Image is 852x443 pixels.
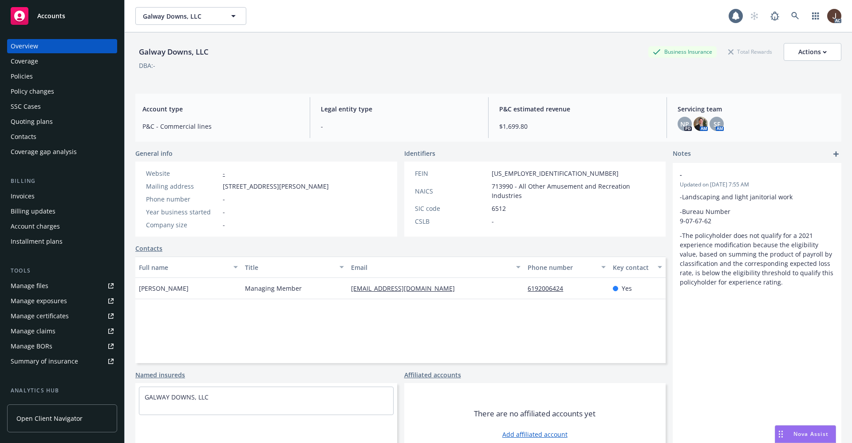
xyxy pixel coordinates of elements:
[11,115,53,129] div: Quoting plans
[143,12,220,21] span: Galway Downs, LLC
[223,182,329,191] span: [STREET_ADDRESS][PERSON_NAME]
[351,284,462,293] a: [EMAIL_ADDRESS][DOMAIN_NAME]
[807,7,824,25] a: Switch app
[7,69,117,83] a: Policies
[135,244,162,253] a: Contacts
[784,43,841,61] button: Actions
[347,257,524,278] button: Email
[11,354,78,368] div: Summary of insurance
[766,7,784,25] a: Report a Bug
[7,177,117,186] div: Billing
[135,7,246,25] button: Galway Downs, LLC
[145,393,209,401] a: GALWAY DOWNS, LLC
[11,145,77,159] div: Coverage gap analysis
[11,69,33,83] div: Policies
[415,169,488,178] div: FEIN
[404,149,435,158] span: Identifiers
[7,84,117,99] a: Policy changes
[7,204,117,218] a: Billing updates
[7,54,117,68] a: Coverage
[245,263,334,272] div: Title
[7,324,117,338] a: Manage claims
[142,122,299,131] span: P&C - Commercial lines
[245,284,302,293] span: Managing Member
[135,46,212,58] div: Galway Downs, LLC
[7,266,117,275] div: Tools
[139,263,228,272] div: Full name
[694,117,708,131] img: photo
[678,104,834,114] span: Servicing team
[146,169,219,178] div: Website
[223,220,225,229] span: -
[492,182,655,200] span: 713990 - All Other Amusement and Recreation Industries
[135,149,173,158] span: General info
[241,257,347,278] button: Title
[139,284,189,293] span: [PERSON_NAME]
[609,257,666,278] button: Key contact
[11,324,55,338] div: Manage claims
[223,169,225,178] a: -
[524,257,609,278] button: Phone number
[11,84,54,99] div: Policy changes
[415,186,488,196] div: NAICS
[745,7,763,25] a: Start snowing
[139,61,155,70] div: DBA: -
[502,430,568,439] a: Add affiliated account
[786,7,804,25] a: Search
[7,354,117,368] a: Summary of insurance
[11,234,63,249] div: Installment plans
[223,194,225,204] span: -
[775,425,836,443] button: Nova Assist
[135,370,185,380] a: Named insureds
[11,279,48,293] div: Manage files
[7,189,117,203] a: Invoices
[680,170,811,179] span: -
[492,204,506,213] span: 6512
[415,217,488,226] div: CSLB
[7,294,117,308] a: Manage exposures
[11,189,35,203] div: Invoices
[7,115,117,129] a: Quoting plans
[37,12,65,20] span: Accounts
[474,408,596,419] span: There are no affiliated accounts yet
[827,9,841,23] img: photo
[798,44,827,60] div: Actions
[11,99,41,114] div: SSC Cases
[714,119,720,129] span: SF
[11,294,67,308] div: Manage exposures
[673,149,691,159] span: Notes
[528,284,570,293] a: 6192006424
[831,149,841,159] a: add
[673,163,841,294] div: -Updated on [DATE] 7:55 AM-Landscaping and light janitorial work-Bureau Number 9-07-67-62-The pol...
[7,339,117,353] a: Manage BORs
[7,309,117,323] a: Manage certificates
[680,231,834,287] p: -The policyholder does not qualify for a 2021 experience modification because the eligibility val...
[16,414,83,423] span: Open Client Navigator
[11,219,60,233] div: Account charges
[415,204,488,213] div: SIC code
[142,104,299,114] span: Account type
[648,46,717,57] div: Business Insurance
[7,234,117,249] a: Installment plans
[321,104,477,114] span: Legal entity type
[11,130,36,144] div: Contacts
[680,207,834,225] p: -Bureau Number 9-07-67-62
[7,219,117,233] a: Account charges
[499,104,656,114] span: P&C estimated revenue
[7,145,117,159] a: Coverage gap analysis
[146,220,219,229] div: Company size
[680,181,834,189] span: Updated on [DATE] 7:55 AM
[146,182,219,191] div: Mailing address
[223,207,225,217] span: -
[492,169,619,178] span: [US_EMPLOYER_IDENTIFICATION_NUMBER]
[135,257,241,278] button: Full name
[7,99,117,114] a: SSC Cases
[321,122,477,131] span: -
[793,430,828,438] span: Nova Assist
[724,46,777,57] div: Total Rewards
[7,4,117,28] a: Accounts
[680,119,689,129] span: NP
[351,263,511,272] div: Email
[7,130,117,144] a: Contacts
[492,217,494,226] span: -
